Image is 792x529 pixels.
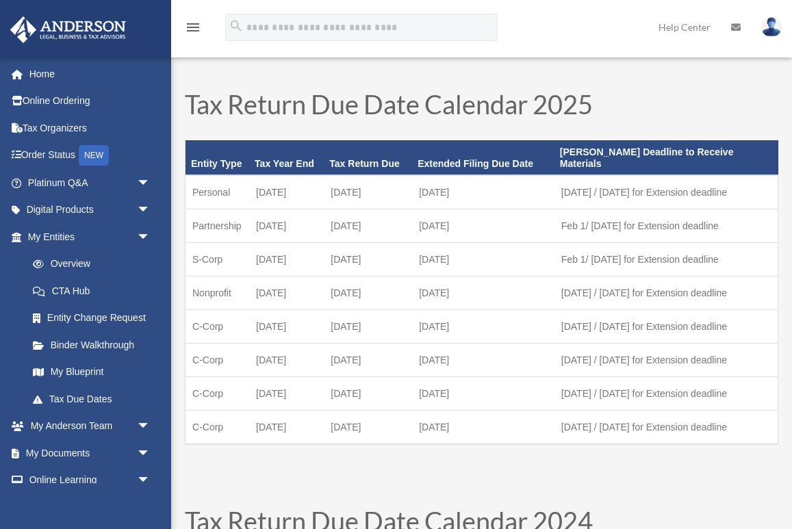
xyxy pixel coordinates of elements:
[249,344,324,377] td: [DATE]
[10,196,171,224] a: Digital Productsarrow_drop_down
[137,467,164,495] span: arrow_drop_down
[324,209,412,243] td: [DATE]
[10,439,171,467] a: My Documentsarrow_drop_down
[249,140,324,175] th: Tax Year End
[79,145,109,166] div: NEW
[249,276,324,310] td: [DATE]
[554,344,778,377] td: [DATE] / [DATE] for Extension deadline
[554,243,778,276] td: Feb 1/ [DATE] for Extension deadline
[412,310,554,344] td: [DATE]
[10,88,171,115] a: Online Ordering
[19,250,171,278] a: Overview
[186,276,250,310] td: Nonprofit
[137,196,164,224] span: arrow_drop_down
[324,377,412,411] td: [DATE]
[554,175,778,209] td: [DATE] / [DATE] for Extension deadline
[19,385,164,413] a: Tax Due Dates
[19,277,171,305] a: CTA Hub
[186,310,250,344] td: C-Corp
[10,169,171,196] a: Platinum Q&Aarrow_drop_down
[412,344,554,377] td: [DATE]
[137,169,164,197] span: arrow_drop_down
[249,209,324,243] td: [DATE]
[761,17,782,37] img: User Pic
[137,413,164,441] span: arrow_drop_down
[10,142,171,170] a: Order StatusNEW
[324,411,412,445] td: [DATE]
[10,223,171,250] a: My Entitiesarrow_drop_down
[249,377,324,411] td: [DATE]
[10,467,171,494] a: Online Learningarrow_drop_down
[554,377,778,411] td: [DATE] / [DATE] for Extension deadline
[412,276,554,310] td: [DATE]
[554,209,778,243] td: Feb 1/ [DATE] for Extension deadline
[186,377,250,411] td: C-Corp
[10,114,171,142] a: Tax Organizers
[324,140,412,175] th: Tax Return Due
[185,24,201,36] a: menu
[186,175,250,209] td: Personal
[19,305,171,332] a: Entity Change Request
[554,411,778,445] td: [DATE] / [DATE] for Extension deadline
[249,411,324,445] td: [DATE]
[10,413,171,440] a: My Anderson Teamarrow_drop_down
[412,243,554,276] td: [DATE]
[324,310,412,344] td: [DATE]
[186,243,250,276] td: S-Corp
[10,60,171,88] a: Home
[6,16,130,43] img: Anderson Advisors Platinum Portal
[412,209,554,243] td: [DATE]
[186,344,250,377] td: C-Corp
[412,175,554,209] td: [DATE]
[185,91,778,124] h1: Tax Return Due Date Calendar 2025
[19,331,171,359] a: Binder Walkthrough
[324,175,412,209] td: [DATE]
[324,243,412,276] td: [DATE]
[249,310,324,344] td: [DATE]
[412,377,554,411] td: [DATE]
[186,411,250,445] td: C-Corp
[185,19,201,36] i: menu
[249,175,324,209] td: [DATE]
[137,439,164,467] span: arrow_drop_down
[324,276,412,310] td: [DATE]
[412,140,554,175] th: Extended Filing Due Date
[554,140,778,175] th: [PERSON_NAME] Deadline to Receive Materials
[229,18,244,34] i: search
[186,209,250,243] td: Partnership
[412,411,554,445] td: [DATE]
[186,140,250,175] th: Entity Type
[324,344,412,377] td: [DATE]
[19,359,171,386] a: My Blueprint
[554,276,778,310] td: [DATE] / [DATE] for Extension deadline
[137,223,164,251] span: arrow_drop_down
[554,310,778,344] td: [DATE] / [DATE] for Extension deadline
[249,243,324,276] td: [DATE]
